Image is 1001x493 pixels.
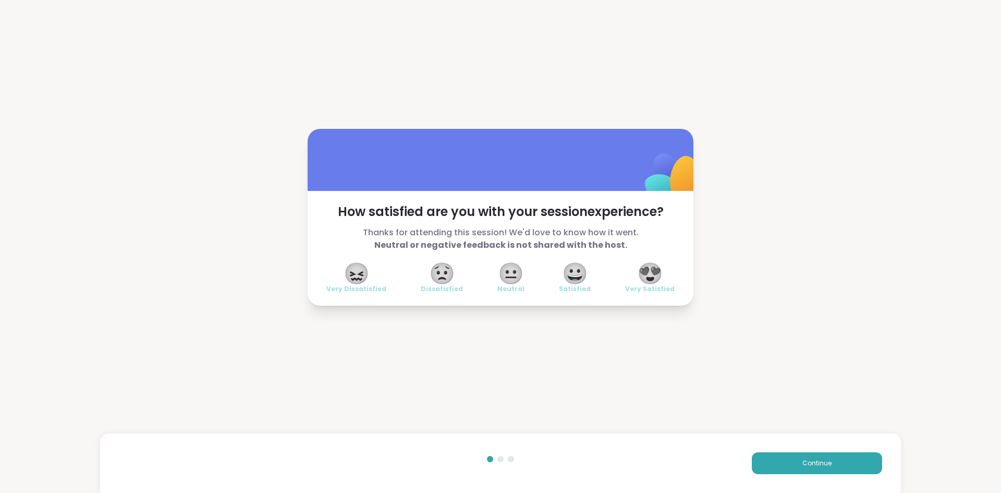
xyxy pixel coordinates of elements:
[752,452,882,474] button: Continue
[559,285,591,293] span: Satisfied
[620,126,724,230] img: ShareWell Logomark
[421,285,463,293] span: Dissatisfied
[497,285,524,293] span: Neutral
[374,239,627,251] b: Neutral or negative feedback is not shared with the host.
[326,285,386,293] span: Very Dissatisfied
[326,203,675,220] span: How satisfied are you with your session experience?
[344,264,370,283] span: 😖
[326,226,675,251] span: Thanks for attending this session! We'd love to know how it went.
[498,264,524,283] span: 😐
[802,459,832,468] span: Continue
[637,264,663,283] span: 😍
[429,264,455,283] span: 😟
[625,285,675,293] span: Very Satisfied
[562,264,588,283] span: 😀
